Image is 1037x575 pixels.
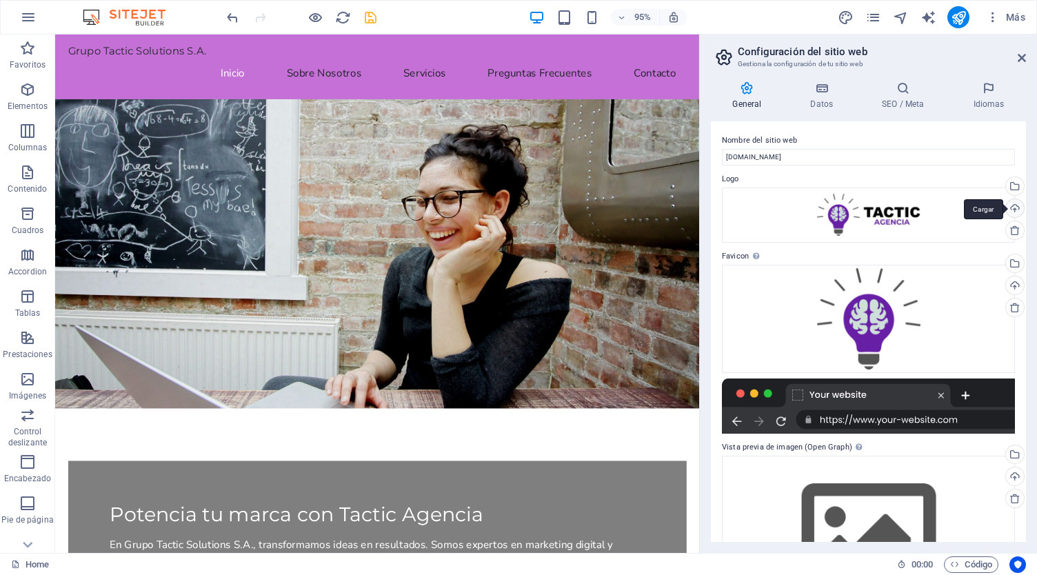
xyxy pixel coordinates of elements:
[980,6,1031,28] button: Más
[865,9,881,26] button: pages
[944,556,998,573] button: Código
[8,183,47,194] p: Contenido
[363,10,379,26] i: Guardar (Ctrl+S)
[79,9,183,26] img: Editor Logo
[11,556,49,573] a: Haz clic para cancelar la selección y doble clic para abrir páginas
[722,149,1015,165] input: Nombre...
[722,171,1015,188] label: Logo
[722,439,1015,456] label: Vista previa de imagen (Open Graph)
[15,307,41,319] p: Tablas
[722,188,1015,243] div: LOGOTACTIC-jfyslQRQ3YunuhkQKDUu3A.png
[4,473,51,484] p: Encabezado
[789,81,860,110] h4: Datos
[1,514,53,525] p: Pie de página
[893,10,909,26] i: Navegador
[12,225,44,236] p: Cuadros
[950,556,992,573] span: Código
[722,265,1015,373] div: ISOLOGOTACTIC-8FbZbDYjVgehhn5B1I0Lhg.png
[8,101,48,112] p: Elementos
[224,9,241,26] button: undo
[1005,199,1025,218] a: Cargar
[738,46,1026,58] h2: Configuración del sitio web
[947,6,969,28] button: publish
[986,10,1025,24] span: Más
[362,9,379,26] button: save
[952,81,1026,110] h4: Idiomas
[860,81,952,110] h4: SEO / Meta
[632,9,654,26] h6: 95%
[921,559,923,569] span: :
[10,59,46,70] p: Favoritos
[335,10,351,26] i: Volver a cargar página
[9,390,46,401] p: Imágenes
[8,266,47,277] p: Accordion
[8,142,48,153] p: Columnas
[912,556,933,573] span: 00 00
[307,9,323,26] button: Haz clic para salir del modo de previsualización y seguir editando
[334,9,351,26] button: reload
[3,349,52,360] p: Prestaciones
[897,556,934,573] h6: Tiempo de la sesión
[711,81,789,110] h4: General
[611,9,660,26] button: 95%
[738,58,998,70] h3: Gestiona la configuración de tu sitio web
[722,248,1015,265] label: Favicon
[920,9,936,26] button: text_generator
[892,9,909,26] button: navigator
[1009,556,1026,573] button: Usercentrics
[722,132,1015,149] label: Nombre del sitio web
[837,9,854,26] button: design
[225,10,241,26] i: Deshacer: Cambiar colores (Ctrl+Z)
